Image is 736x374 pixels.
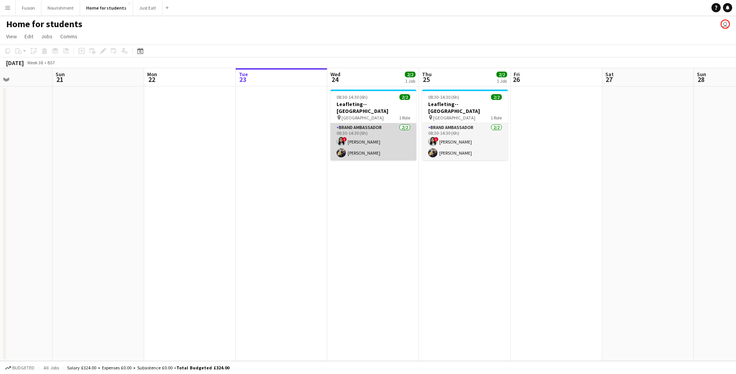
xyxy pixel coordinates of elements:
a: Comms [57,31,80,41]
app-card-role: Brand Ambassador2/208:30-14:30 (6h)![PERSON_NAME][PERSON_NAME] [330,123,416,160]
button: Just Eat! [133,0,163,15]
span: Budgeted [12,365,34,371]
span: 2/2 [405,72,416,77]
span: ! [342,137,347,142]
span: 08:30-14:30 (6h) [428,94,459,100]
span: 1 Role [399,115,410,121]
span: 28 [696,75,706,84]
app-card-role: Brand Ambassador2/208:30-14:30 (6h)![PERSON_NAME][PERSON_NAME] [422,123,508,160]
span: 25 [421,75,432,84]
button: Nourishment [41,0,80,15]
span: Edit [25,33,33,40]
app-job-card: 08:30-14:30 (6h)2/2Leafleting--[GEOGRAPHIC_DATA] [GEOGRAPHIC_DATA]1 RoleBrand Ambassador2/208:30-... [422,90,508,160]
h1: Home for students [6,18,82,30]
div: 1 Job [497,78,507,84]
span: Total Budgeted £324.00 [176,365,229,371]
span: Comms [60,33,77,40]
app-job-card: 08:30-14:30 (6h)2/2Leafleting--[GEOGRAPHIC_DATA] [GEOGRAPHIC_DATA]1 RoleBrand Ambassador2/208:30-... [330,90,416,160]
span: 26 [513,75,520,84]
div: BST [48,60,55,65]
span: 22 [146,75,157,84]
a: Jobs [38,31,56,41]
button: Home for students [80,0,133,15]
span: [GEOGRAPHIC_DATA] [433,115,475,121]
span: 2/2 [491,94,502,100]
span: Wed [330,71,340,78]
div: Salary £324.00 + Expenses £0.00 + Subsistence £0.00 = [67,365,229,371]
span: ! [434,137,439,142]
a: View [3,31,20,41]
span: 2/2 [399,94,410,100]
h3: Leafleting--[GEOGRAPHIC_DATA] [330,101,416,114]
span: 1 Role [491,115,502,121]
span: Week 38 [25,60,44,65]
button: Budgeted [4,364,36,372]
span: Tue [239,71,248,78]
span: [GEOGRAPHIC_DATA] [342,115,384,121]
div: 1 Job [405,78,415,84]
span: 23 [238,75,248,84]
app-user-avatar: Booking & Talent Team [721,20,730,29]
span: 21 [54,75,65,84]
span: 24 [329,75,340,84]
span: Mon [147,71,157,78]
div: [DATE] [6,59,24,67]
span: 27 [604,75,614,84]
span: All jobs [42,365,61,371]
h3: Leafleting--[GEOGRAPHIC_DATA] [422,101,508,114]
span: 2/2 [496,72,507,77]
span: Thu [422,71,432,78]
span: 08:30-14:30 (6h) [337,94,368,100]
span: View [6,33,17,40]
span: Jobs [41,33,53,40]
a: Edit [21,31,36,41]
button: Fusion [16,0,41,15]
span: Fri [514,71,520,78]
span: Sat [605,71,614,78]
span: Sun [56,71,65,78]
span: Sun [697,71,706,78]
